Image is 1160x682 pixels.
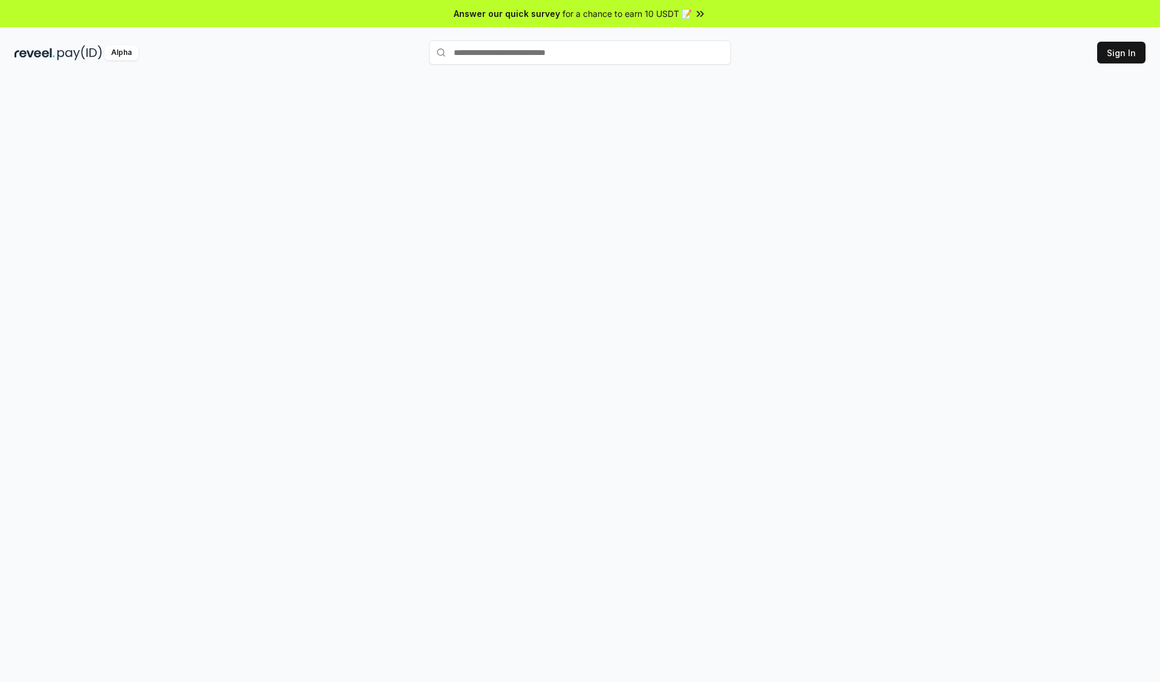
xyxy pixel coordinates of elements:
img: pay_id [57,45,102,60]
span: Answer our quick survey [454,7,560,20]
img: reveel_dark [14,45,55,60]
div: Alpha [105,45,138,60]
span: for a chance to earn 10 USDT 📝 [562,7,692,20]
button: Sign In [1097,42,1145,63]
